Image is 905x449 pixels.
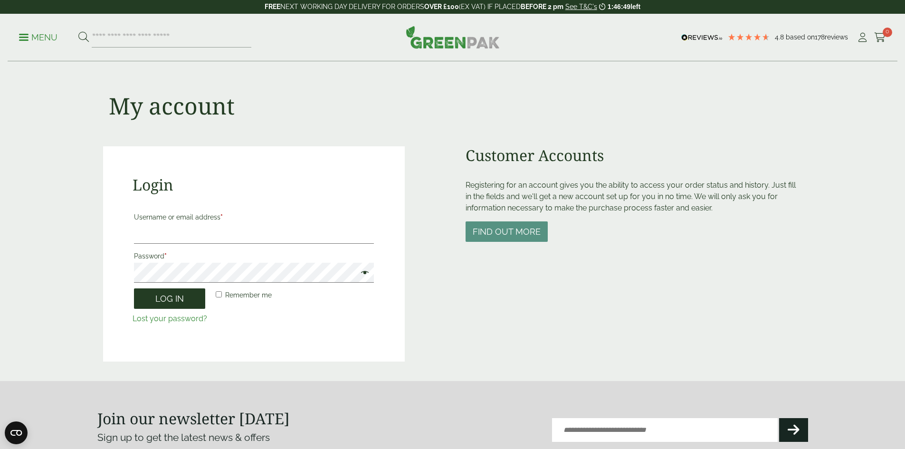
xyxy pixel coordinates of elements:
[857,33,868,42] i: My Account
[134,210,374,224] label: Username or email address
[133,314,207,323] a: Lost your password?
[565,3,597,10] a: See T&C's
[133,176,375,194] h2: Login
[786,33,815,41] span: Based on
[466,180,802,214] p: Registering for an account gives you the ability to access your order status and history. Just fi...
[5,421,28,444] button: Open CMP widget
[874,33,886,42] i: Cart
[825,33,848,41] span: reviews
[265,3,280,10] strong: FREE
[19,32,57,43] p: Menu
[406,26,500,48] img: GreenPak Supplies
[727,33,770,41] div: 4.78 Stars
[97,408,290,429] strong: Join our newsletter [DATE]
[466,146,802,164] h2: Customer Accounts
[775,33,786,41] span: 4.8
[630,3,640,10] span: left
[815,33,825,41] span: 178
[883,28,892,37] span: 0
[134,249,374,263] label: Password
[97,430,417,445] p: Sign up to get the latest news & offers
[216,291,222,297] input: Remember me
[521,3,563,10] strong: BEFORE 2 pm
[874,30,886,45] a: 0
[681,34,723,41] img: REVIEWS.io
[608,3,630,10] span: 1:46:49
[225,291,272,299] span: Remember me
[109,92,235,120] h1: My account
[424,3,459,10] strong: OVER £100
[19,32,57,41] a: Menu
[134,288,205,309] button: Log in
[466,228,548,237] a: Find out more
[466,221,548,242] button: Find out more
